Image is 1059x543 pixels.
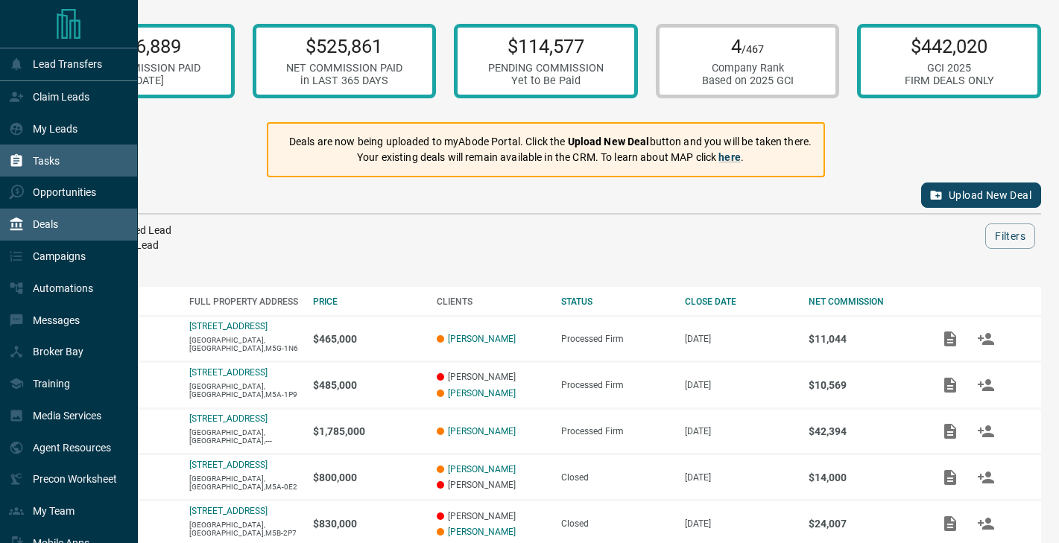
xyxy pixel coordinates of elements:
[905,74,994,87] div: FIRM DEALS ONLY
[809,296,917,307] div: NET COMMISSION
[809,425,917,437] p: $42,394
[289,150,812,165] p: Your existing deals will remain available in the CRM. To learn about MAP click .
[189,460,268,470] a: [STREET_ADDRESS]
[985,223,1035,249] button: Filters
[286,62,402,74] div: NET COMMISSION PAID
[702,35,794,57] p: 4
[313,379,422,391] p: $485,000
[968,471,1004,482] span: Match Clients
[568,136,650,147] strong: Upload New Deal
[84,74,200,87] div: in [DATE]
[685,426,794,436] p: [DATE]
[685,296,794,307] div: CLOSE DATE
[313,518,422,530] p: $830,000
[313,425,422,437] p: $1,785,000
[437,372,546,382] p: [PERSON_NAME]
[932,518,968,528] span: Add / View Documents
[448,388,516,398] a: [PERSON_NAME]
[313,296,422,307] div: PRICE
[685,334,794,344] p: [DATE]
[189,382,298,398] p: [GEOGRAPHIC_DATA],[GEOGRAPHIC_DATA],M5A-1P9
[289,134,812,150] p: Deals are now being uploaded to myAbode Portal. Click the button and you will be taken there.
[561,334,670,344] div: Processed Firm
[905,62,994,74] div: GCI 2025
[702,74,794,87] div: Based on 2025 GCI
[488,35,604,57] p: $114,577
[718,151,741,163] a: here
[968,379,1004,390] span: Match Clients
[968,518,1004,528] span: Match Clients
[685,380,794,390] p: [DATE]
[809,379,917,391] p: $10,569
[809,471,917,483] p: $14,000
[702,62,794,74] div: Company Rank
[189,521,298,537] p: [GEOGRAPHIC_DATA],[GEOGRAPHIC_DATA],M5B-2P7
[286,35,402,57] p: $525,861
[932,379,968,390] span: Add / View Documents
[448,334,516,344] a: [PERSON_NAME]
[685,518,794,529] p: [DATE]
[189,428,298,445] p: [GEOGRAPHIC_DATA],[GEOGRAPHIC_DATA],---
[932,425,968,436] span: Add / View Documents
[189,413,268,424] a: [STREET_ADDRESS]
[189,506,268,516] a: [STREET_ADDRESS]
[313,471,422,483] p: $800,000
[742,43,764,56] span: /467
[189,367,268,378] a: [STREET_ADDRESS]
[189,296,298,307] div: FULL PROPERTY ADDRESS
[968,333,1004,343] span: Match Clients
[448,426,516,436] a: [PERSON_NAME]
[968,425,1004,436] span: Match Clients
[561,518,670,529] div: Closed
[437,511,546,521] p: [PERSON_NAME]
[488,62,604,74] div: PENDING COMMISSION
[437,480,546,490] p: [PERSON_NAME]
[905,35,994,57] p: $442,020
[189,474,298,491] p: [GEOGRAPHIC_DATA],[GEOGRAPHIC_DATA],M5A-0E2
[561,296,670,307] div: STATUS
[84,62,200,74] div: NET COMMISSION PAID
[932,471,968,482] span: Add / View Documents
[921,182,1041,208] button: Upload New Deal
[448,464,516,474] a: [PERSON_NAME]
[561,472,670,483] div: Closed
[932,333,968,343] span: Add / View Documents
[561,426,670,436] div: Processed Firm
[437,296,546,307] div: CLIENTS
[809,333,917,345] p: $11,044
[488,74,604,87] div: Yet to Be Paid
[84,35,200,57] p: $376,889
[561,380,670,390] div: Processed Firm
[286,74,402,87] div: in LAST 365 DAYS
[685,472,794,483] p: [DATE]
[809,518,917,530] p: $24,007
[189,321,268,331] a: [STREET_ADDRESS]
[189,336,298,352] p: [GEOGRAPHIC_DATA],[GEOGRAPHIC_DATA],M5G-1N6
[448,527,516,537] a: [PERSON_NAME]
[313,333,422,345] p: $465,000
